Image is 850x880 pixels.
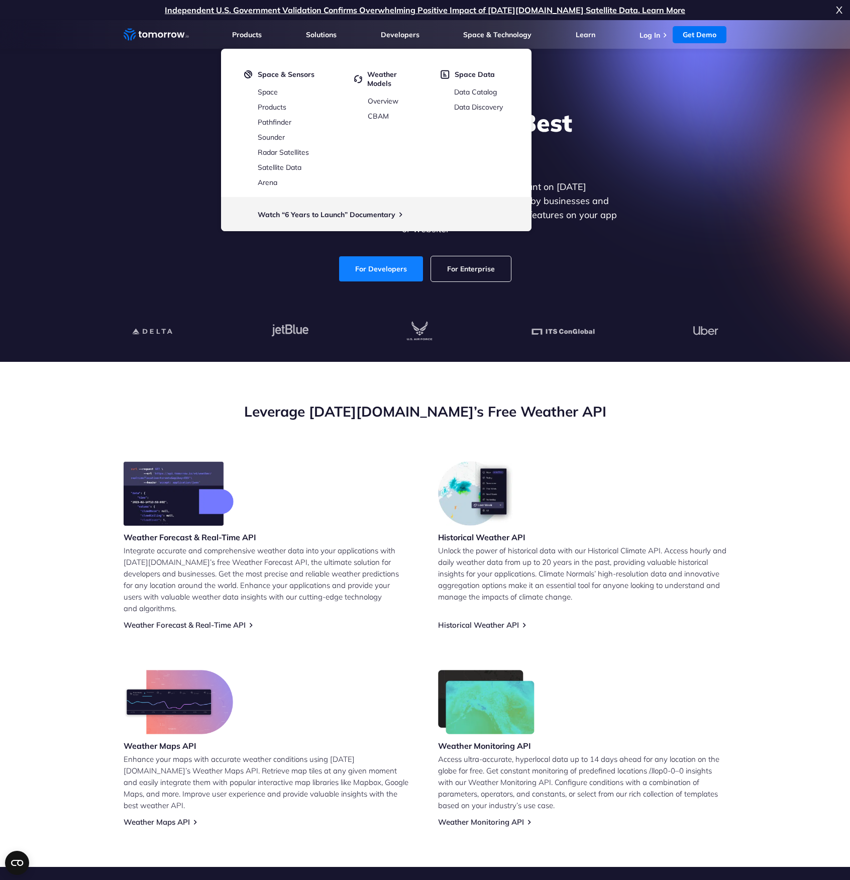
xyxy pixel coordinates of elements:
[258,103,286,112] a: Products
[258,133,285,142] a: Sounder
[438,532,525,543] h3: Historical Weather API
[5,851,29,875] button: Open CMP widget
[124,27,189,42] a: Home link
[455,70,495,79] span: Space Data
[339,256,423,281] a: For Developers
[124,532,256,543] h3: Weather Forecast & Real-Time API
[258,87,278,96] a: Space
[368,112,389,121] a: CBAM
[438,620,519,630] a: Historical Weather API
[576,30,595,39] a: Learn
[124,402,726,421] h2: Leverage [DATE][DOMAIN_NAME]’s Free Weather API
[258,210,395,219] a: Watch “6 Years to Launch” Documentary
[306,30,337,39] a: Solutions
[232,30,262,39] a: Products
[441,70,450,79] img: space-data.svg
[438,740,535,751] h3: Weather Monitoring API
[438,753,726,811] p: Access ultra-accurate, hyperlocal data up to 14 days ahead for any location on the globe for free...
[244,70,253,79] img: satelight.svg
[454,103,503,112] a: Data Discovery
[165,5,685,15] a: Independent U.S. Government Validation Confirms Overwhelming Positive Impact of [DATE][DOMAIN_NAM...
[258,178,277,187] a: Arena
[258,148,309,157] a: Radar Satellites
[258,163,301,172] a: Satellite Data
[640,31,660,40] a: Log In
[258,70,314,79] span: Space & Sensors
[124,545,412,614] p: Integrate accurate and comprehensive weather data into your applications with [DATE][DOMAIN_NAME]...
[367,70,422,88] span: Weather Models
[438,545,726,603] p: Unlock the power of historical data with our Historical Climate API. Access hourly and daily weat...
[463,30,532,39] a: Space & Technology
[124,817,190,827] a: Weather Maps API
[124,740,233,751] h3: Weather Maps API
[258,118,291,127] a: Pathfinder
[124,753,412,811] p: Enhance your maps with accurate weather conditions using [DATE][DOMAIN_NAME]’s Weather Maps API. ...
[124,620,246,630] a: Weather Forecast & Real-Time API
[368,96,398,106] a: Overview
[438,817,524,827] a: Weather Monitoring API
[454,87,497,96] a: Data Catalog
[431,256,511,281] a: For Enterprise
[354,70,362,88] img: cycled.svg
[381,30,419,39] a: Developers
[673,26,726,43] a: Get Demo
